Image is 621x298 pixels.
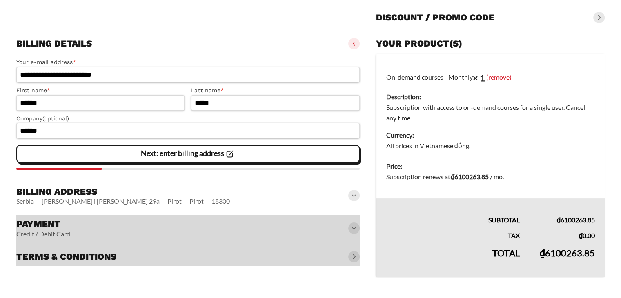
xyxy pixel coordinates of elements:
h3: Discount / promo code [376,12,494,23]
bdi: 6100263.85 [539,247,595,258]
th: Subtotal [376,198,530,225]
bdi: 6100263.85 [450,173,489,180]
vaadin-button: Next: enter billing address [16,145,360,163]
label: Company [16,114,360,123]
bdi: 6100263.85 [556,216,595,224]
h3: Billing address [16,186,230,198]
dd: Subscription with access to on-demand courses for a single user. Cancel any time. [386,102,595,123]
span: Subscription renews at . [386,173,504,180]
label: Your e-mail address [16,58,360,67]
strong: × 1 [473,72,485,83]
label: First name [16,86,185,95]
span: (optional) [42,115,69,122]
a: (remove) [486,73,512,80]
dt: Description: [386,91,595,102]
label: Last name [191,86,359,95]
span: ₫ [450,173,454,180]
vaadin-horizontal-layout: Serbia — [PERSON_NAME] i [PERSON_NAME] 29a — Pirot — Pirot — 18300 [16,197,230,205]
h3: Billing details [16,38,92,49]
span: ₫ [579,231,583,239]
dt: Currency: [386,130,595,140]
dt: Price: [386,161,595,171]
bdi: 0.00 [579,231,595,239]
th: Tax [376,225,530,241]
dd: All prices in Vietnamese đồng. [386,140,595,151]
span: / mo [490,173,503,180]
td: On-demand courses - Monthly [376,54,605,156]
span: ₫ [539,247,545,258]
span: ₫ [556,216,561,224]
th: Total [376,241,530,277]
